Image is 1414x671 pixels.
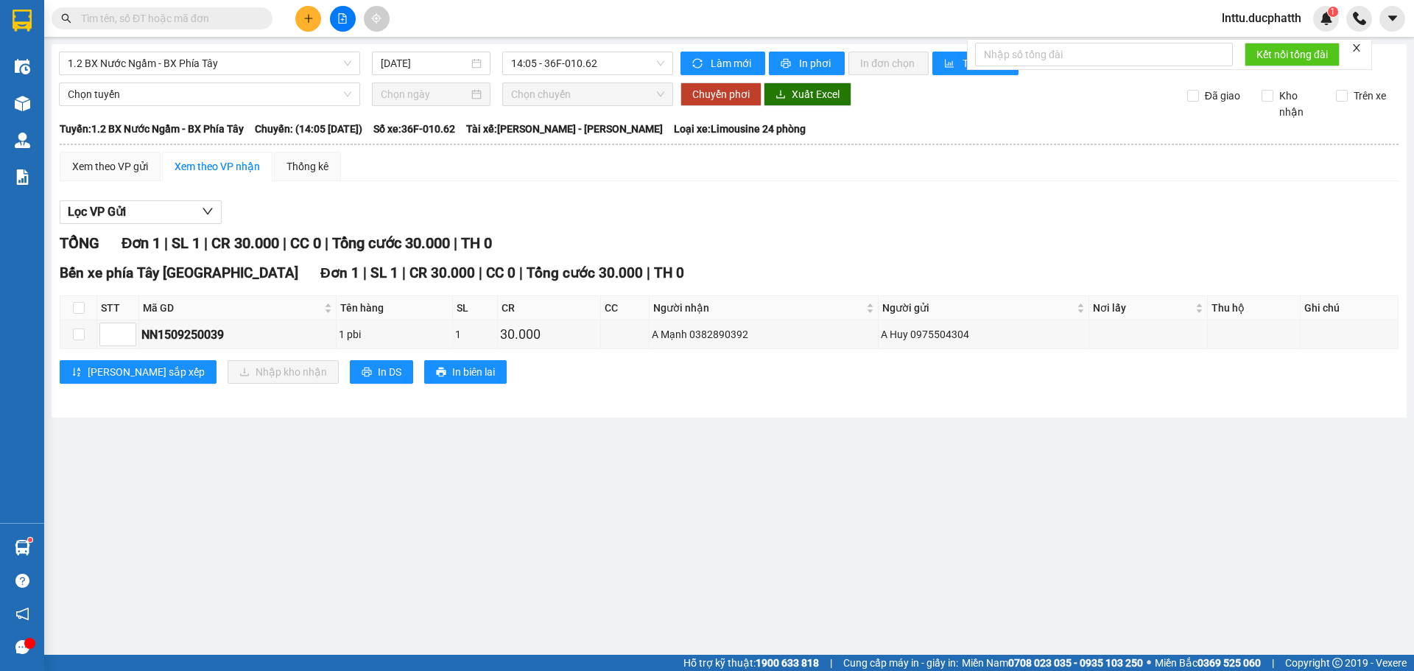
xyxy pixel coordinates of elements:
span: Người nhận [653,300,863,316]
span: Cung cấp máy in - giấy in: [843,655,958,671]
span: | [479,264,482,281]
button: printerIn phơi [769,52,845,75]
div: A Mạnh 0382890392 [652,326,876,342]
sup: 1 [1328,7,1338,17]
span: printer [436,367,446,379]
button: downloadNhập kho nhận [228,360,339,384]
th: Tên hàng [337,296,453,320]
span: Chọn tuyến [68,83,351,105]
span: CR 30.000 [211,234,279,252]
span: [PERSON_NAME] sắp xếp [88,364,205,380]
strong: 0708 023 035 - 0935 103 250 [1008,657,1143,669]
span: | [283,234,286,252]
button: aim [364,6,390,32]
span: Chuyến: (14:05 [DATE]) [255,121,362,137]
span: Trên xe [1348,88,1392,104]
div: Thống kê [286,158,328,175]
span: Miền Nam [962,655,1143,671]
span: Số xe: 36F-010.62 [373,121,455,137]
button: bar-chartThống kê [932,52,1019,75]
span: TH 0 [461,234,492,252]
input: Chọn ngày [381,86,468,102]
span: Kết nối tổng đài [1256,46,1328,63]
span: ⚪️ [1147,660,1151,666]
button: printerIn biên lai [424,360,507,384]
span: 1 [1330,7,1335,17]
img: warehouse-icon [15,540,30,555]
span: Loại xe: Limousine 24 phòng [674,121,806,137]
span: Người gửi [882,300,1074,316]
button: plus [295,6,321,32]
span: | [454,234,457,252]
span: Đơn 1 [122,234,161,252]
span: Nơi lấy [1093,300,1192,316]
div: Xem theo VP nhận [175,158,260,175]
input: 15/09/2025 [381,55,468,71]
button: In đơn chọn [848,52,929,75]
span: | [164,234,168,252]
td: NN1509250039 [139,320,337,349]
img: logo-vxr [13,10,32,32]
button: downloadXuất Excel [764,82,851,106]
img: warehouse-icon [15,96,30,111]
span: | [647,264,650,281]
b: Tuyến: 1.2 BX Nước Ngầm - BX Phía Tây [60,123,244,135]
button: Chuyển phơi [680,82,761,106]
th: STT [97,296,139,320]
span: | [1272,655,1274,671]
sup: 1 [28,538,32,542]
span: close [1351,43,1362,53]
th: Ghi chú [1301,296,1399,320]
span: | [325,234,328,252]
input: Nhập số tổng đài [975,43,1233,66]
span: file-add [337,13,348,24]
span: sort-ascending [71,367,82,379]
img: warehouse-icon [15,133,30,148]
th: CC [601,296,649,320]
th: CR [498,296,601,320]
span: copyright [1332,658,1343,668]
img: icon-new-feature [1320,12,1333,25]
th: SL [453,296,498,320]
button: caret-down [1379,6,1405,32]
strong: 0369 525 060 [1197,657,1261,669]
span: printer [362,367,372,379]
button: sort-ascending[PERSON_NAME] sắp xếp [60,360,217,384]
span: Mã GD [143,300,321,316]
img: phone-icon [1353,12,1366,25]
button: Kết nối tổng đài [1245,43,1340,66]
span: Làm mới [711,55,753,71]
span: | [519,264,523,281]
div: A Huy 0975504304 [881,326,1087,342]
span: Chọn chuyến [511,83,664,105]
span: Tổng cước 30.000 [527,264,643,281]
span: In DS [378,364,401,380]
span: Kho nhận [1273,88,1325,120]
span: Miền Bắc [1155,655,1261,671]
span: Lọc VP Gửi [68,203,126,221]
span: sync [692,58,705,70]
span: bar-chart [944,58,957,70]
div: 1 pbi [339,326,450,342]
span: 14:05 - 36F-010.62 [511,52,664,74]
div: 1 [455,326,495,342]
button: syncLàm mới [680,52,765,75]
span: Hỗ trợ kỹ thuật: [683,655,819,671]
span: printer [781,58,793,70]
span: | [402,264,406,281]
span: Tổng cước 30.000 [332,234,450,252]
span: Đã giao [1199,88,1246,104]
span: SL 1 [370,264,398,281]
strong: 1900 633 818 [756,657,819,669]
span: download [775,89,786,101]
span: Xuất Excel [792,86,840,102]
div: 30.000 [500,324,598,345]
input: Tìm tên, số ĐT hoặc mã đơn [81,10,255,27]
span: TỔNG [60,234,99,252]
span: In phơi [799,55,833,71]
div: Xem theo VP gửi [72,158,148,175]
span: question-circle [15,574,29,588]
span: notification [15,607,29,621]
button: Lọc VP Gửi [60,200,222,224]
span: plus [303,13,314,24]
